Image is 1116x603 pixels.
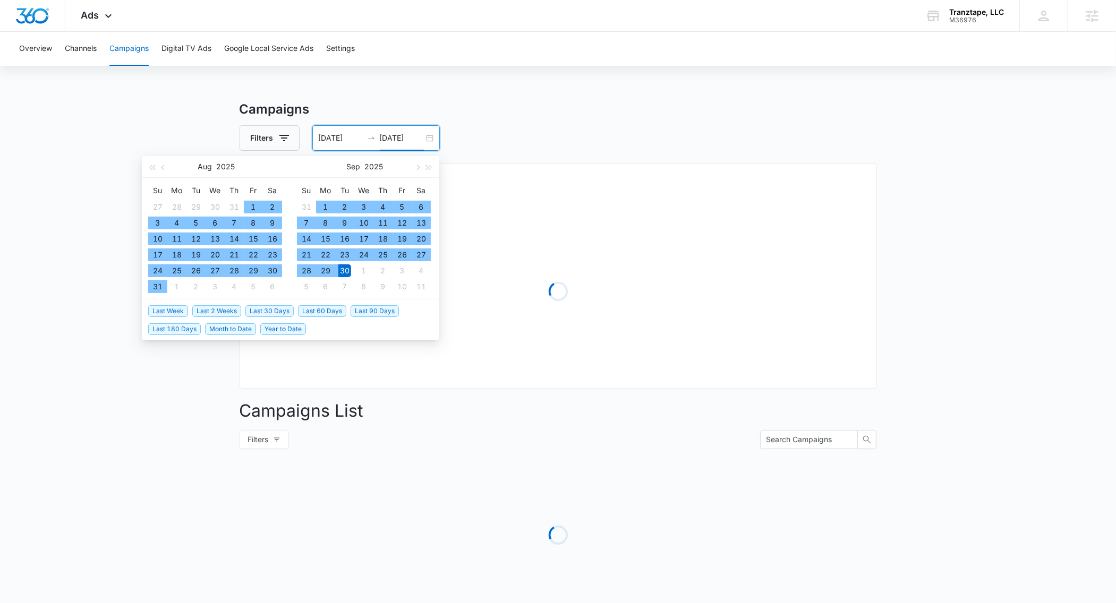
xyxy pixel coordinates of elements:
div: 5 [396,201,408,213]
div: 23 [266,248,279,261]
td: 2025-10-08 [354,279,373,295]
td: 2025-10-10 [393,279,412,295]
td: 2025-08-04 [167,215,186,231]
div: 31 [300,201,313,213]
td: 2025-07-29 [186,199,206,215]
td: 2025-09-08 [316,215,335,231]
div: 1 [319,201,332,213]
div: 26 [396,248,408,261]
td: 2025-07-27 [148,199,167,215]
div: 11 [415,280,428,293]
div: 8 [247,217,260,229]
div: 20 [209,248,222,261]
div: 2 [266,201,279,213]
td: 2025-09-03 [206,279,225,295]
button: Google Local Service Ads [224,32,313,66]
td: 2025-09-15 [316,231,335,247]
td: 2025-08-07 [225,215,244,231]
td: 2025-09-04 [225,279,244,295]
td: 2025-08-22 [244,247,263,263]
div: 3 [151,217,164,229]
div: 12 [396,217,408,229]
td: 2025-08-08 [244,215,263,231]
input: End date [380,132,424,144]
div: 4 [377,201,389,213]
div: 1 [171,280,183,293]
span: swap-right [367,134,376,142]
div: 6 [209,217,222,229]
td: 2025-08-26 [186,263,206,279]
td: 2025-08-31 [148,279,167,295]
td: 2025-08-06 [206,215,225,231]
td: 2025-09-07 [297,215,316,231]
div: 10 [396,280,408,293]
div: 8 [319,217,332,229]
td: 2025-08-10 [148,231,167,247]
button: 2025 [216,156,235,177]
th: Su [297,182,316,199]
div: 3 [396,264,408,277]
td: 2025-09-28 [297,263,316,279]
span: Filters [248,434,269,445]
td: 2025-09-18 [373,231,393,247]
td: 2025-09-09 [335,215,354,231]
div: 4 [415,264,428,277]
td: 2025-08-31 [297,199,316,215]
div: 2 [190,280,202,293]
td: 2025-09-06 [412,199,431,215]
div: 11 [377,217,389,229]
div: 4 [228,280,241,293]
div: 18 [377,232,389,245]
div: 29 [247,264,260,277]
div: 3 [357,201,370,213]
button: Filters [240,125,300,151]
div: 28 [228,264,241,277]
span: Last 90 Days [351,305,399,317]
div: 27 [151,201,164,213]
div: 20 [415,232,428,245]
div: 18 [171,248,183,261]
div: 15 [319,232,332,245]
td: 2025-09-04 [373,199,393,215]
td: 2025-10-02 [373,263,393,279]
input: Search Campaigns [766,434,843,445]
td: 2025-09-02 [335,199,354,215]
td: 2025-09-10 [354,215,373,231]
td: 2025-08-01 [244,199,263,215]
div: 26 [190,264,202,277]
div: 31 [228,201,241,213]
div: 21 [228,248,241,261]
div: 28 [300,264,313,277]
td: 2025-10-01 [354,263,373,279]
td: 2025-10-05 [297,279,316,295]
td: 2025-09-01 [167,279,186,295]
div: 30 [266,264,279,277]
div: 7 [300,217,313,229]
button: Settings [326,32,355,66]
th: Su [148,182,167,199]
h3: Campaigns [240,100,877,119]
div: 11 [171,232,183,245]
span: Last 180 Days [148,323,201,335]
td: 2025-08-29 [244,263,263,279]
td: 2025-10-09 [373,279,393,295]
td: 2025-08-09 [263,215,282,231]
div: account id [949,16,1004,24]
div: 2 [377,264,389,277]
td: 2025-09-19 [393,231,412,247]
div: 17 [357,232,370,245]
td: 2025-08-11 [167,231,186,247]
div: 28 [171,201,183,213]
th: We [354,182,373,199]
span: Last 60 Days [298,305,346,317]
th: Fr [393,182,412,199]
td: 2025-09-24 [354,247,373,263]
div: 23 [338,248,351,261]
td: 2025-08-19 [186,247,206,263]
th: Mo [316,182,335,199]
div: 8 [357,280,370,293]
td: 2025-10-04 [412,263,431,279]
div: 16 [338,232,351,245]
div: 2 [338,201,351,213]
th: Sa [263,182,282,199]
